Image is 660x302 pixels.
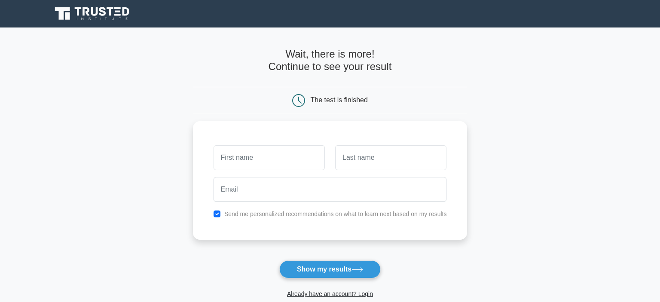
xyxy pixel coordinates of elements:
div: The test is finished [311,96,368,104]
input: First name [214,145,325,170]
a: Already have an account? Login [287,290,373,297]
input: Email [214,177,447,202]
button: Show my results [279,260,381,278]
input: Last name [335,145,446,170]
label: Send me personalized recommendations on what to learn next based on my results [224,210,447,217]
h4: Wait, there is more! Continue to see your result [193,48,467,73]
